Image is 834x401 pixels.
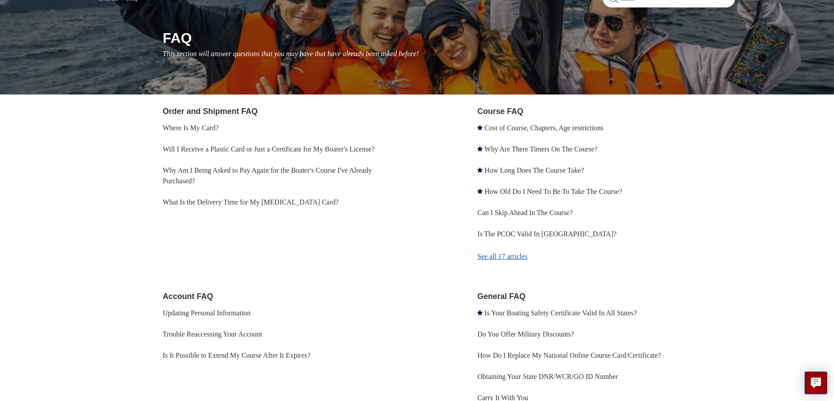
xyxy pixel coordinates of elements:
[163,330,262,338] a: Trouble Reaccessing Your Account
[804,371,827,394] button: Live chat
[477,352,661,359] a: How Do I Replace My National Online Course Card/Certificate?
[477,107,523,116] a: Course FAQ
[477,330,574,338] a: Do You Offer Military Discounts?
[484,309,637,317] a: Is Your Boating Safety Certificate Valid In All States?
[477,310,483,315] svg: Promoted article
[163,309,251,317] a: Updating Personal Information
[477,245,735,269] a: See all 17 articles
[484,166,584,174] a: How Long Does The Course Take?
[484,124,604,132] a: Cost of Course, Chapters, Age restrictions
[477,125,483,130] svg: Promoted article
[163,352,311,359] a: Is It Possible to Extend My Course After It Expires?
[163,27,735,49] h1: FAQ
[163,49,735,59] p: This section will answer questions that you may have that have already been asked before!
[163,107,258,116] a: Order and Shipment FAQ
[484,188,622,195] a: How Old Do I Need To Be To Take The Course?
[477,189,483,194] svg: Promoted article
[477,230,616,238] a: Is The PCOC Valid In [GEOGRAPHIC_DATA]?
[477,167,483,173] svg: Promoted article
[163,124,219,132] a: Where Is My Card?
[163,166,372,185] a: Why Am I Being Asked to Pay Again for the Boater's Course I've Already Purchased?
[163,198,339,206] a: What Is the Delivery Time for My [MEDICAL_DATA] Card?
[163,292,213,301] a: Account FAQ
[477,146,483,151] svg: Promoted article
[163,145,375,153] a: Will I Receive a Plastic Card or Just a Certificate for My Boater's License?
[484,145,597,153] a: Why Are There Timers On The Course?
[477,373,618,380] a: Obtaining Your State DNR/WCR/GO ID Number
[477,292,525,301] a: General FAQ
[477,209,573,216] a: Can I Skip Ahead In The Course?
